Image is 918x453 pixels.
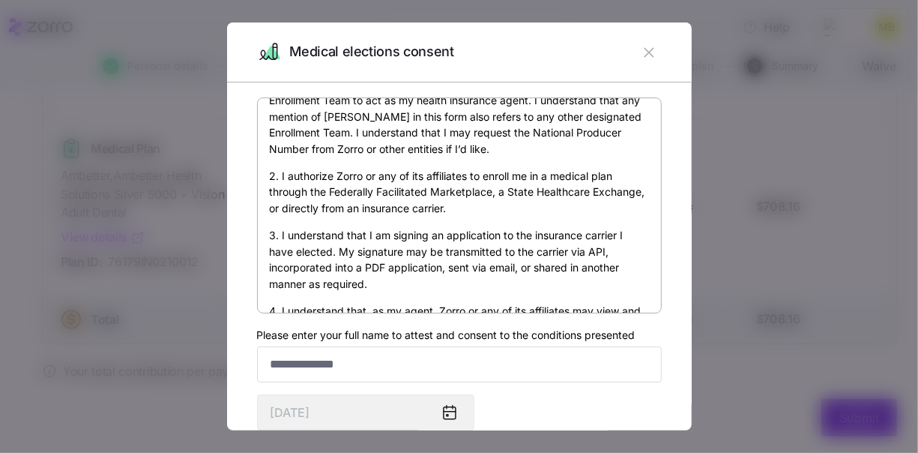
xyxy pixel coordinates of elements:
p: 3. I understand that I am signing an application to the insurance carrier I have elected. My sign... [270,227,649,292]
p: 2. I authorize Zorro or any of its affiliates to enroll me in a medical plan through the Federall... [270,168,649,217]
p: 4. I understand that, as my agent, Zorro or any of its affiliates may view and use the informatio... [270,303,649,352]
span: Medical elections consent [290,41,454,63]
input: MM/DD/YYYY [257,394,474,430]
label: Please enter your full name to attest and consent to the conditions presented [257,327,635,343]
